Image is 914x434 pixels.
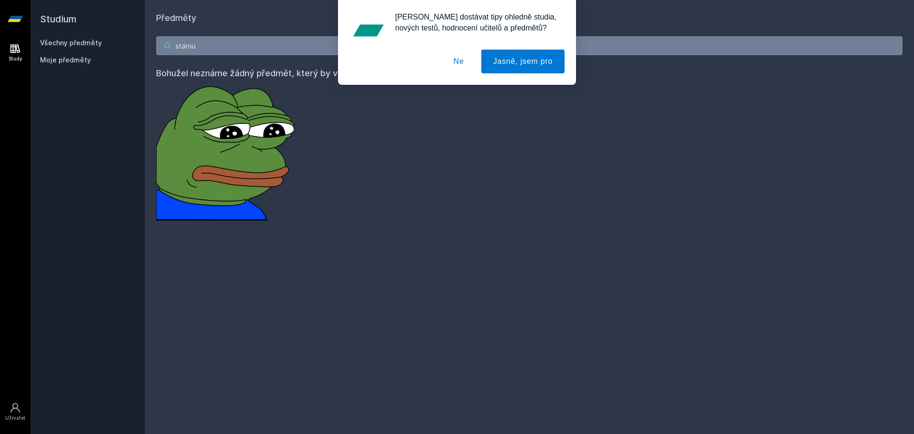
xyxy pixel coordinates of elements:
[5,414,25,422] div: Uživatel
[481,50,565,73] button: Jasně, jsem pro
[442,50,476,73] button: Ne
[387,11,565,33] div: [PERSON_NAME] dostávat tipy ohledně studia, nových testů, hodnocení učitelů a předmětů?
[2,397,29,426] a: Uživatel
[156,80,299,221] img: error_picture.png
[349,11,387,50] img: notification icon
